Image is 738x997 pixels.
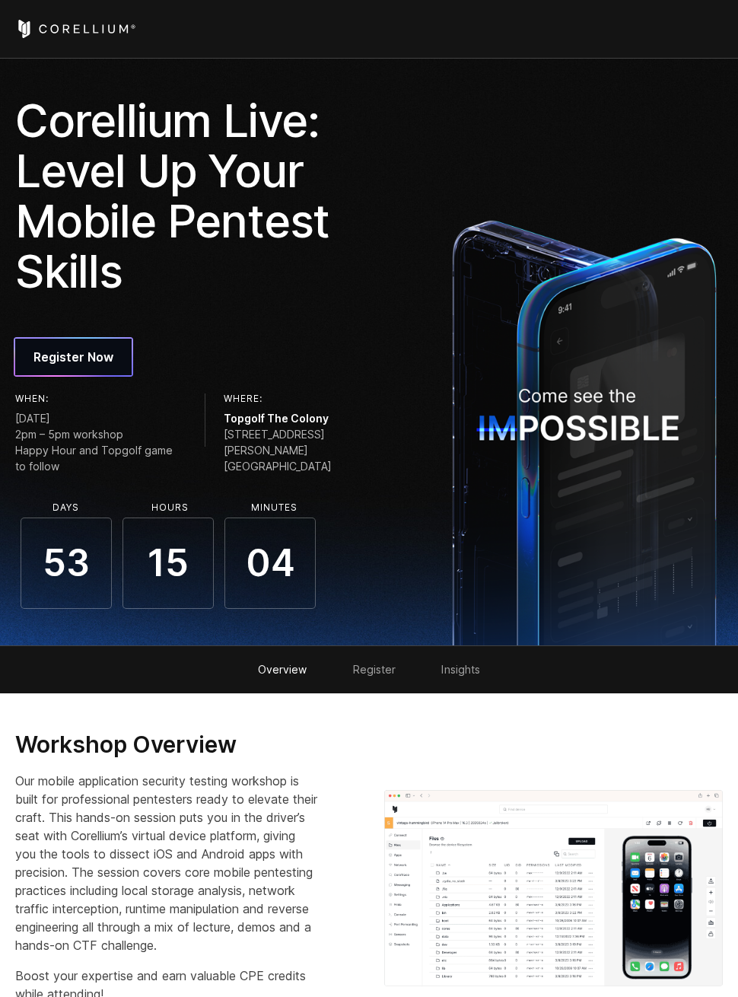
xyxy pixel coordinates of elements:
span: 53 [21,518,112,609]
span: Register Now [33,348,113,366]
h1: Corellium Live: Level Up Your Mobile Pentest Skills [15,95,379,296]
span: [DATE] [15,410,186,426]
a: Register Now [15,339,132,375]
span: 04 [224,518,316,609]
li: Minutes [228,502,320,513]
span: 15 [122,518,214,609]
li: Hours [124,502,215,513]
a: Register [353,663,396,676]
li: Days [20,502,111,513]
span: [STREET_ADDRESS][PERSON_NAME] [GEOGRAPHIC_DATA] [224,426,379,474]
h6: Where: [224,393,379,404]
a: Insights [441,663,480,676]
span: Topgolf The Colony [224,410,379,426]
h3: Workshop Overview [15,731,317,760]
span: 2pm – 5pm workshop Happy Hour and Topgolf game to follow [15,426,186,474]
img: ImpossibleDevice_1x [446,213,723,645]
h6: When: [15,393,186,404]
a: Overview [258,663,307,676]
a: Corellium Home [15,20,136,38]
p: Our mobile application security testing workshop is built for professional pentesters ready to el... [15,772,317,954]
